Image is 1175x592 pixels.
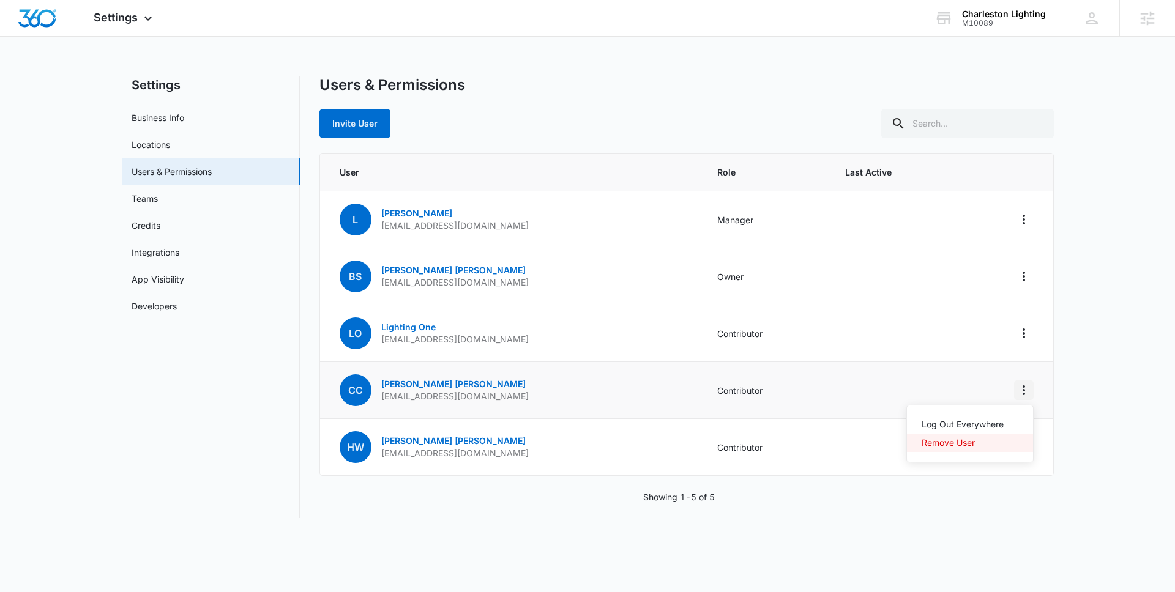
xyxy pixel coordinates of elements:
td: Manager [703,191,830,248]
button: Remove User [907,434,1033,452]
p: [EMAIL_ADDRESS][DOMAIN_NAME] [381,276,529,289]
span: Last Active [845,166,946,179]
a: Teams [132,192,158,205]
button: Actions [1014,267,1034,286]
a: L [340,215,371,225]
a: [PERSON_NAME] [PERSON_NAME] [381,435,526,446]
h1: Users & Permissions [319,76,465,94]
a: Invite User [319,118,390,128]
button: Log Out Everywhere [907,415,1033,434]
span: BS [340,261,371,292]
a: Developers [132,300,177,313]
a: HW [340,442,371,453]
p: [EMAIL_ADDRESS][DOMAIN_NAME] [381,220,529,232]
button: Actions [1014,324,1034,343]
td: Contributor [703,419,830,476]
button: Actions [1014,210,1034,229]
button: Invite User [319,109,390,138]
a: Business Info [132,111,184,124]
span: CC [340,374,371,406]
a: BS [340,272,371,282]
span: L [340,204,371,235]
a: Lighting One [381,322,436,332]
a: CC [340,385,371,396]
p: Showing 1-5 of 5 [643,490,715,503]
td: Owner [703,248,830,305]
a: Locations [132,138,170,151]
input: Search... [881,109,1054,138]
div: Remove User [922,438,1004,447]
a: Users & Permissions [132,165,212,178]
button: Actions [1014,380,1034,400]
h2: Settings [122,76,300,94]
a: Integrations [132,246,179,259]
a: Credits [132,219,160,232]
a: LO [340,328,371,339]
div: Log Out Everywhere [922,420,1004,429]
span: LO [340,317,371,349]
div: account id [962,19,1046,28]
td: Contributor [703,305,830,362]
span: HW [340,431,371,463]
span: Role [717,166,816,179]
td: Contributor [703,362,830,419]
div: account name [962,9,1046,19]
p: [EMAIL_ADDRESS][DOMAIN_NAME] [381,333,529,346]
a: [PERSON_NAME] [381,208,452,218]
p: [EMAIL_ADDRESS][DOMAIN_NAME] [381,390,529,402]
a: App Visibility [132,273,184,286]
span: User [340,166,688,179]
span: Settings [94,11,138,24]
a: [PERSON_NAME] [PERSON_NAME] [381,379,526,389]
p: [EMAIL_ADDRESS][DOMAIN_NAME] [381,447,529,459]
a: [PERSON_NAME] [PERSON_NAME] [381,265,526,275]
